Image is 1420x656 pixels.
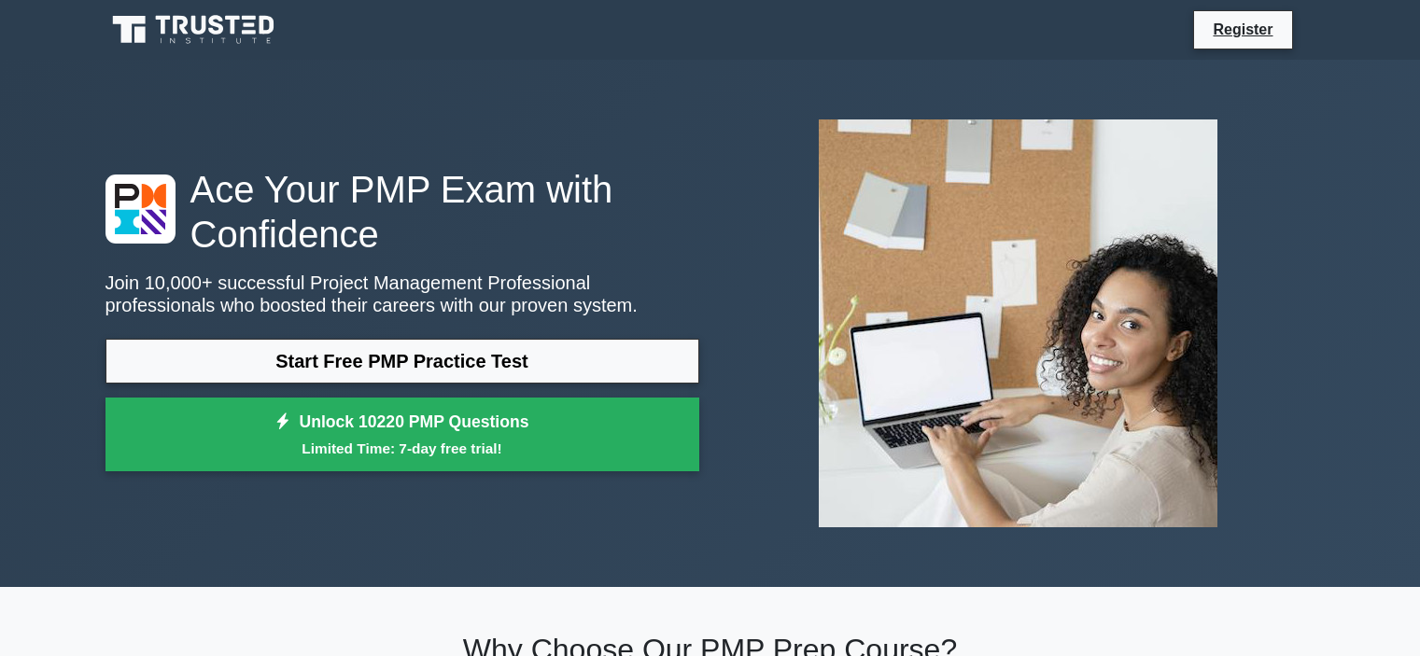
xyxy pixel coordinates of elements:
a: Start Free PMP Practice Test [105,339,699,384]
a: Register [1202,18,1284,41]
small: Limited Time: 7-day free trial! [129,438,676,459]
a: Unlock 10220 PMP QuestionsLimited Time: 7-day free trial! [105,398,699,472]
p: Join 10,000+ successful Project Management Professional professionals who boosted their careers w... [105,272,699,316]
h1: Ace Your PMP Exam with Confidence [105,167,699,257]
